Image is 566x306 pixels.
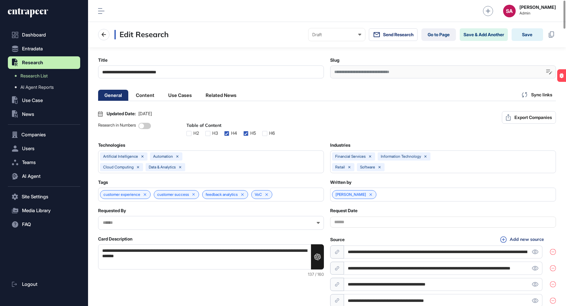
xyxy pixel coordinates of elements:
[103,165,134,169] div: cloud computing
[231,131,237,136] div: H4
[98,150,324,173] button: artificial intelligenceautomationcloud computingdata & analytics
[22,282,37,287] span: Logout
[312,32,361,37] div: Draft
[8,29,80,41] a: Dashboard
[383,32,413,37] span: Send Research
[22,46,43,51] span: Entradata
[335,165,345,169] div: retail
[98,208,126,213] label: Requested By
[22,32,46,37] span: Dashboard
[20,73,48,78] span: Research List
[22,222,31,227] span: FAQ
[8,108,80,121] button: News
[22,98,43,103] span: Use Case
[107,111,152,116] div: Updated Date:
[502,111,556,124] button: Export Companies
[330,143,350,148] label: Industries
[335,154,366,159] div: financial services
[8,42,80,55] button: Entradata
[98,180,108,185] label: Tags
[503,5,516,17] button: SA
[212,131,218,136] div: H3
[8,204,80,217] button: Media Library
[138,111,152,116] span: [DATE]
[360,165,375,169] div: software
[22,112,34,117] span: News
[98,143,125,148] label: Technologies
[512,28,543,41] button: Save
[8,128,80,141] button: Companies
[22,146,35,151] span: Users
[22,174,41,179] span: AI Agent
[22,60,43,65] span: Research
[199,90,243,101] li: Related News
[8,94,80,107] button: Use Case
[269,131,275,136] div: H6
[98,272,324,277] div: 137 / 160
[421,28,456,41] a: Go to Page
[330,150,556,173] button: financial servicesInformation Technologyretailsoftware
[255,192,262,197] span: VoC
[162,90,198,101] li: Use Cases
[336,192,366,197] a: [PERSON_NAME]
[11,70,80,82] a: Research List
[498,236,546,243] button: Add new source
[193,131,199,136] div: H2
[153,154,173,159] div: automation
[103,154,138,159] div: artificial intelligence
[8,56,80,69] button: Research
[11,82,80,93] a: AI Agent Reports
[21,132,46,137] span: Companies
[330,180,352,185] label: Written by
[98,123,136,136] div: Research in Numbers
[103,192,140,197] span: customer experience
[330,237,345,242] label: Source
[22,208,51,213] span: Media Library
[8,278,80,291] a: Logout
[98,236,132,241] label: Card Description
[186,123,275,128] div: Table of Content
[20,85,54,90] span: AI Agent Reports
[8,170,80,183] button: AI Agent
[206,192,238,197] span: feedback analytics
[98,58,108,63] label: Title
[22,194,48,199] span: Site Settings
[518,88,556,101] div: Sync links
[130,90,161,101] li: Content
[114,30,169,39] h3: Edit Research
[98,90,128,101] li: General
[460,28,508,41] button: Save & Add Another
[369,28,418,41] button: Send Research
[8,156,80,169] button: Teams
[330,58,339,63] label: Slug
[519,11,556,15] span: Admin
[250,131,256,136] div: H5
[8,142,80,155] button: Users
[330,208,358,213] label: Request Date
[8,218,80,231] button: FAQ
[519,5,556,10] strong: [PERSON_NAME]
[330,217,556,228] input: Datepicker input
[149,165,176,169] div: data & analytics
[157,192,189,197] span: customer success
[8,190,80,203] button: Site Settings
[381,154,421,159] div: Information Technology
[22,160,36,165] span: Teams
